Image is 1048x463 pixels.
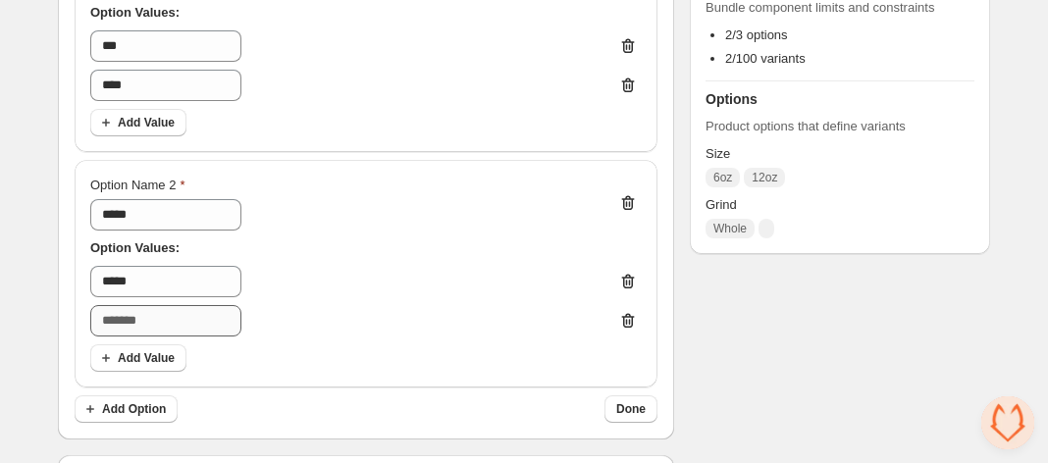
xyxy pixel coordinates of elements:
[102,401,166,417] span: Add Option
[752,170,777,185] span: 12oz
[604,395,657,423] button: Done
[713,221,747,236] span: Whole
[706,195,974,215] span: Grind
[981,396,1034,449] div: Open chat
[725,51,806,66] span: 2/100 variants
[90,176,185,195] label: Option Name 2
[90,238,642,258] p: Option Values:
[118,350,175,366] span: Add Value
[118,115,175,130] span: Add Value
[614,266,642,297] button: Delete value 1
[614,70,642,101] button: Delete value 2
[90,3,642,23] p: Option Values:
[706,89,974,109] h3: Options
[90,109,186,136] button: Add Value
[90,344,186,372] button: Add Value
[614,305,642,336] button: Delete value 2
[706,144,974,164] span: Size
[75,395,178,423] button: Add Option
[713,170,732,185] span: 6oz
[706,117,974,136] span: Product options that define variants
[614,30,642,62] button: Delete value 1
[616,401,646,417] span: Done
[614,176,642,231] button: Delete option 2
[725,27,788,42] span: 2/3 options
